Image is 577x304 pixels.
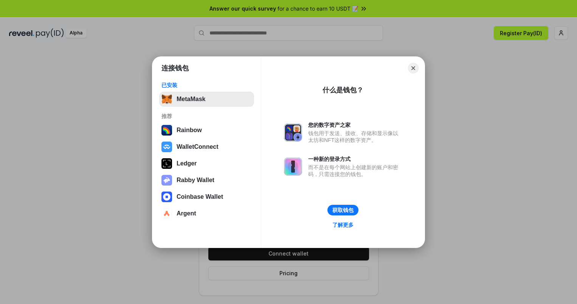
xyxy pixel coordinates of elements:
div: 而不是在每个网站上创建新的账户和密码，只需连接您的钱包。 [308,164,402,178]
img: svg+xml,%3Csvg%20xmlns%3D%22http%3A%2F%2Fwww.w3.org%2F2000%2Fsvg%22%20fill%3D%22none%22%20viewBox... [284,157,302,176]
div: Rabby Wallet [177,177,214,184]
div: Coinbase Wallet [177,193,223,200]
div: Ledger [177,160,197,167]
div: 一种新的登录方式 [308,156,402,162]
img: svg+xml,%3Csvg%20width%3D%22120%22%20height%3D%22120%22%20viewBox%3D%220%200%20120%20120%22%20fil... [161,125,172,136]
div: MetaMask [177,96,205,103]
button: Rabby Wallet [159,173,254,188]
button: WalletConnect [159,139,254,154]
img: svg+xml,%3Csvg%20xmlns%3D%22http%3A%2F%2Fwww.w3.org%2F2000%2Fsvg%22%20width%3D%2228%22%20height%3... [161,158,172,169]
img: svg+xml,%3Csvg%20xmlns%3D%22http%3A%2F%2Fwww.w3.org%2F2000%2Fsvg%22%20fill%3D%22none%22%20viewBox... [161,175,172,186]
img: svg+xml,%3Csvg%20width%3D%2228%22%20height%3D%2228%22%20viewBox%3D%220%200%2028%2028%22%20fill%3D... [161,208,172,219]
img: svg+xml,%3Csvg%20fill%3D%22none%22%20height%3D%2233%22%20viewBox%3D%220%200%2035%2033%22%20width%... [161,94,172,104]
img: svg+xml,%3Csvg%20xmlns%3D%22http%3A%2F%2Fwww.w3.org%2F2000%2Fsvg%22%20fill%3D%22none%22%20viewBox... [284,123,302,142]
button: 获取钱包 [327,205,358,215]
div: 了解更多 [332,221,354,228]
div: 已安装 [161,82,252,89]
div: Rainbow [177,127,202,134]
img: svg+xml,%3Csvg%20width%3D%2228%22%20height%3D%2228%22%20viewBox%3D%220%200%2028%2028%22%20fill%3D... [161,142,172,152]
button: Ledger [159,156,254,171]
button: Rainbow [159,123,254,138]
img: svg+xml,%3Csvg%20width%3D%2228%22%20height%3D%2228%22%20viewBox%3D%220%200%2028%2028%22%20fill%3D... [161,192,172,202]
button: Close [408,63,419,73]
button: Argent [159,206,254,221]
button: MetaMask [159,92,254,107]
div: Argent [177,210,196,217]
div: 您的数字资产之家 [308,122,402,128]
div: WalletConnect [177,143,219,150]
div: 推荐 [161,113,252,120]
h1: 连接钱包 [161,64,189,73]
div: 钱包用于发送、接收、存储和显示像以太坊和NFT这样的数字资产。 [308,130,402,143]
div: 什么是钱包？ [323,86,363,95]
div: 获取钱包 [332,207,354,214]
button: Coinbase Wallet [159,189,254,204]
a: 了解更多 [328,220,358,230]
